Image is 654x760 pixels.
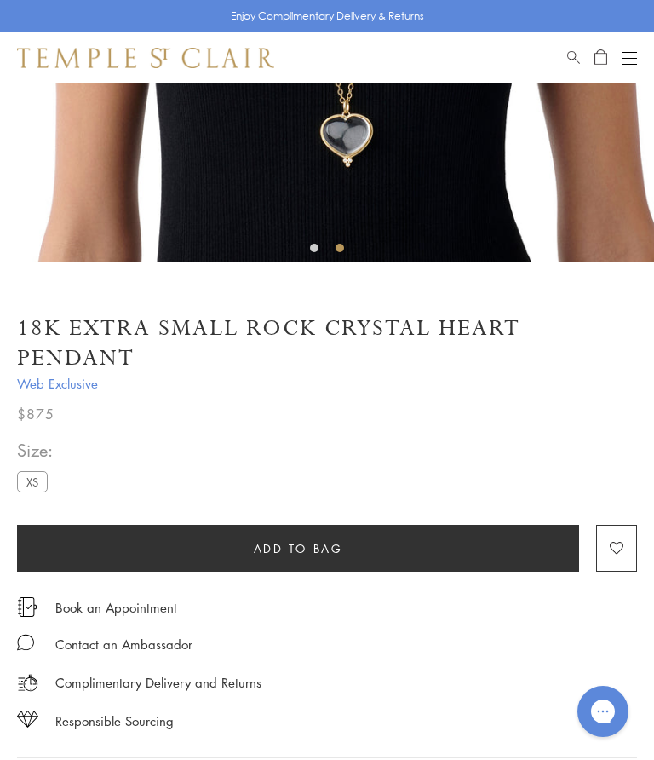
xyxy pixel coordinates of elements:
h1: 18K Extra Small Rock Crystal Heart Pendant [17,314,637,373]
img: icon_appointment.svg [17,597,37,617]
button: Open navigation [622,48,637,68]
span: Web Exclusive [17,373,637,394]
div: Contact an Ambassador [55,634,192,655]
span: Add to bag [254,539,343,558]
a: Book an Appointment [55,598,177,617]
button: Add to bag [17,525,579,572]
label: XS [17,471,48,492]
div: Responsible Sourcing [55,711,174,732]
a: Open Shopping Bag [594,48,607,68]
img: icon_delivery.svg [17,672,38,694]
span: Size: [17,436,54,464]
img: Temple St. Clair [17,48,274,68]
img: MessageIcon-01_2.svg [17,634,34,651]
p: Enjoy Complimentary Delivery & Returns [231,8,424,25]
p: Complimentary Delivery and Returns [55,672,261,694]
span: $875 [17,403,54,425]
a: Search [567,48,580,68]
iframe: Gorgias live chat messenger [569,680,637,743]
img: icon_sourcing.svg [17,711,38,728]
